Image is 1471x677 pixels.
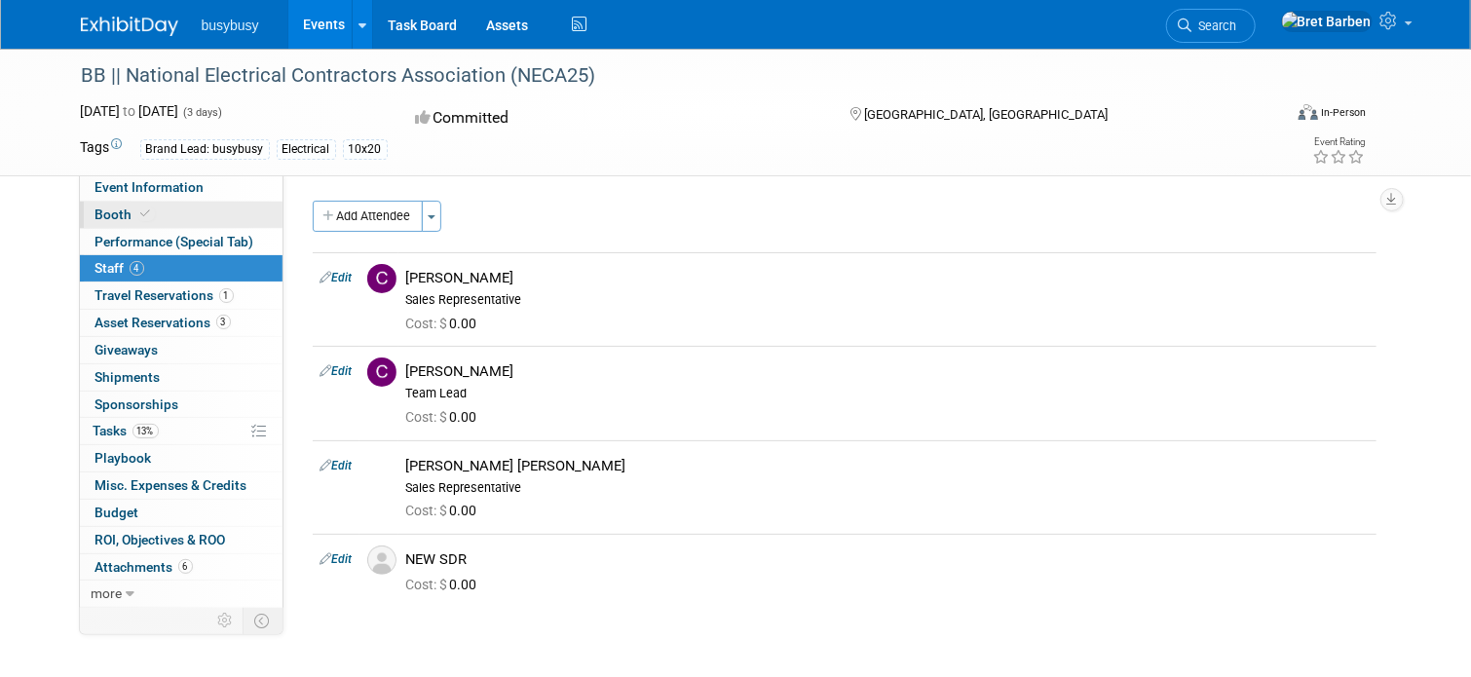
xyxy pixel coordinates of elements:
[81,17,178,36] img: ExhibitDay
[141,208,151,219] i: Booth reservation complete
[178,559,193,574] span: 6
[406,503,485,518] span: 0.00
[80,445,283,471] a: Playbook
[80,472,283,499] a: Misc. Expenses & Credits
[80,554,283,581] a: Attachments6
[406,362,1369,381] div: [PERSON_NAME]
[140,139,270,160] div: Brand Lead: busybusy
[95,207,155,222] span: Booth
[75,58,1258,94] div: BB || National Electrical Contractors Association (NECA25)
[95,505,139,520] span: Budget
[80,202,283,228] a: Booth
[864,107,1108,122] span: [GEOGRAPHIC_DATA], [GEOGRAPHIC_DATA]
[409,101,818,135] div: Committed
[80,310,283,336] a: Asset Reservations3
[95,477,247,493] span: Misc. Expenses & Credits
[92,585,123,601] span: more
[121,103,139,119] span: to
[80,392,283,418] a: Sponsorships
[94,423,159,438] span: Tasks
[80,255,283,282] a: Staff4
[95,559,193,575] span: Attachments
[80,282,283,309] a: Travel Reservations1
[406,457,1369,475] div: [PERSON_NAME] [PERSON_NAME]
[367,264,396,293] img: C.jpg
[321,552,353,566] a: Edit
[95,342,159,357] span: Giveaways
[367,357,396,387] img: C.jpg
[95,260,144,276] span: Staff
[1192,19,1237,33] span: Search
[81,137,123,160] td: Tags
[406,292,1369,308] div: Sales Representative
[95,234,254,249] span: Performance (Special Tab)
[367,545,396,575] img: Associate-Profile-5.png
[80,337,283,363] a: Giveaways
[1313,137,1366,147] div: Event Rating
[406,503,450,518] span: Cost: $
[80,581,283,607] a: more
[80,500,283,526] a: Budget
[95,396,179,412] span: Sponsorships
[95,179,205,195] span: Event Information
[406,577,485,592] span: 0.00
[80,174,283,201] a: Event Information
[406,550,1369,569] div: NEW SDR
[95,315,231,330] span: Asset Reservations
[243,608,283,633] td: Toggle Event Tabs
[321,271,353,284] a: Edit
[406,409,450,425] span: Cost: $
[202,18,259,33] span: busybusy
[406,577,450,592] span: Cost: $
[406,316,450,331] span: Cost: $
[406,480,1369,496] div: Sales Representative
[95,532,226,547] span: ROI, Objectives & ROO
[1321,105,1367,120] div: In-Person
[216,315,231,329] span: 3
[313,201,423,232] button: Add Attendee
[406,269,1369,287] div: [PERSON_NAME]
[80,229,283,255] a: Performance (Special Tab)
[95,450,152,466] span: Playbook
[1299,104,1318,120] img: Format-Inperson.png
[1166,9,1256,43] a: Search
[1177,101,1367,131] div: Event Format
[182,106,223,119] span: (3 days)
[406,316,485,331] span: 0.00
[80,418,283,444] a: Tasks13%
[81,103,179,119] span: [DATE] [DATE]
[321,459,353,472] a: Edit
[406,409,485,425] span: 0.00
[343,139,388,160] div: 10x20
[80,364,283,391] a: Shipments
[321,364,353,378] a: Edit
[219,288,234,303] span: 1
[277,139,336,160] div: Electrical
[406,386,1369,401] div: Team Lead
[95,287,234,303] span: Travel Reservations
[130,261,144,276] span: 4
[132,424,159,438] span: 13%
[1281,11,1373,32] img: Bret Barben
[209,608,244,633] td: Personalize Event Tab Strip
[80,527,283,553] a: ROI, Objectives & ROO
[95,369,161,385] span: Shipments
